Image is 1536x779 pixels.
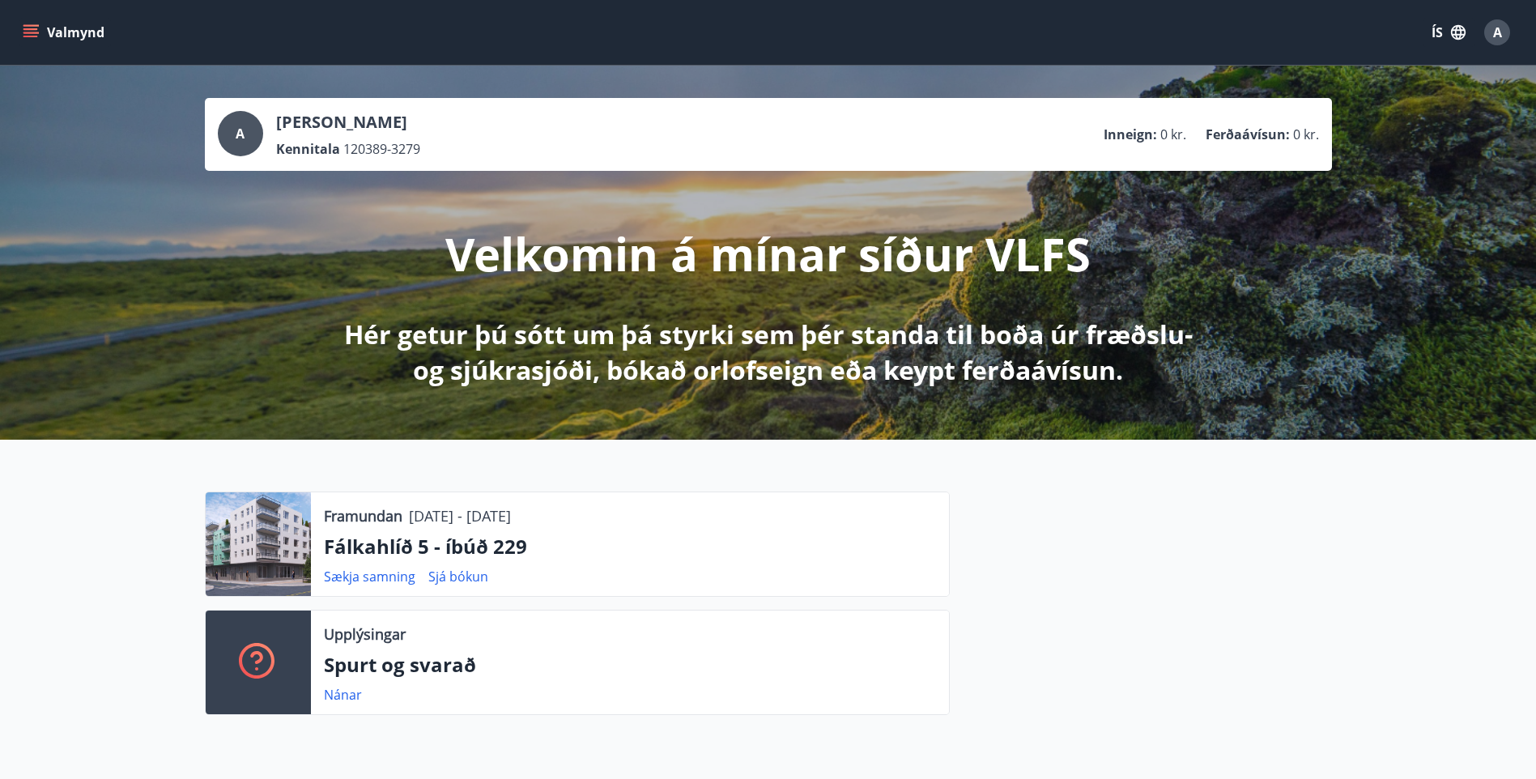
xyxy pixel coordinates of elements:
p: Fálkahlíð 5 - íbúð 229 [324,533,936,560]
span: A [1493,23,1502,41]
p: [DATE] - [DATE] [409,505,511,526]
p: Velkomin á mínar síður VLFS [445,223,1091,284]
button: menu [19,18,111,47]
span: A [236,125,245,143]
p: Framundan [324,505,402,526]
button: ÍS [1423,18,1474,47]
span: 0 kr. [1160,126,1186,143]
a: Sjá bókun [428,568,488,585]
p: Upplýsingar [324,624,406,645]
p: Spurt og svarað [324,651,936,679]
span: 0 kr. [1293,126,1319,143]
a: Nánar [324,686,362,704]
p: [PERSON_NAME] [276,111,420,134]
p: Inneign : [1104,126,1157,143]
button: A [1478,13,1517,52]
span: 120389-3279 [343,140,420,158]
a: Sækja samning [324,568,415,585]
p: Kennitala [276,140,340,158]
p: Hér getur þú sótt um þá styrki sem þér standa til boða úr fræðslu- og sjúkrasjóði, bókað orlofsei... [341,317,1196,388]
p: Ferðaávísun : [1206,126,1290,143]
